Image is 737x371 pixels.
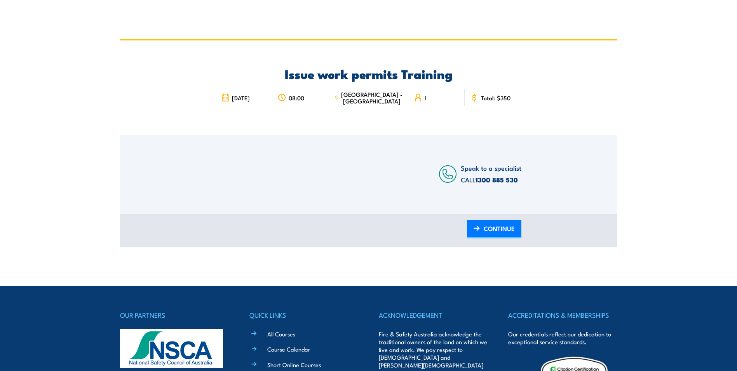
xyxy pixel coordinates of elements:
[341,91,403,104] span: [GEOGRAPHIC_DATA] - [GEOGRAPHIC_DATA]
[467,220,521,238] a: CONTINUE
[120,329,223,368] img: nsca-logo-footer
[289,94,304,101] span: 08:00
[508,310,617,320] h4: ACCREDITATIONS & MEMBERSHIPS
[267,360,321,369] a: Short Online Courses
[379,310,488,320] h4: ACKNOWLEDGEMENT
[216,68,521,79] h2: Issue work permits Training
[461,163,521,184] span: Speak to a specialist CALL
[481,94,510,101] span: Total: $350
[267,330,295,338] a: All Courses
[484,218,515,239] span: CONTINUE
[120,310,229,320] h4: OUR PARTNERS
[508,330,617,346] p: Our credentials reflect our dedication to exceptional service standards.
[249,310,358,320] h4: QUICK LINKS
[476,175,518,185] a: 1300 885 530
[267,345,310,353] a: Course Calendar
[232,94,250,101] span: [DATE]
[425,94,427,101] span: 1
